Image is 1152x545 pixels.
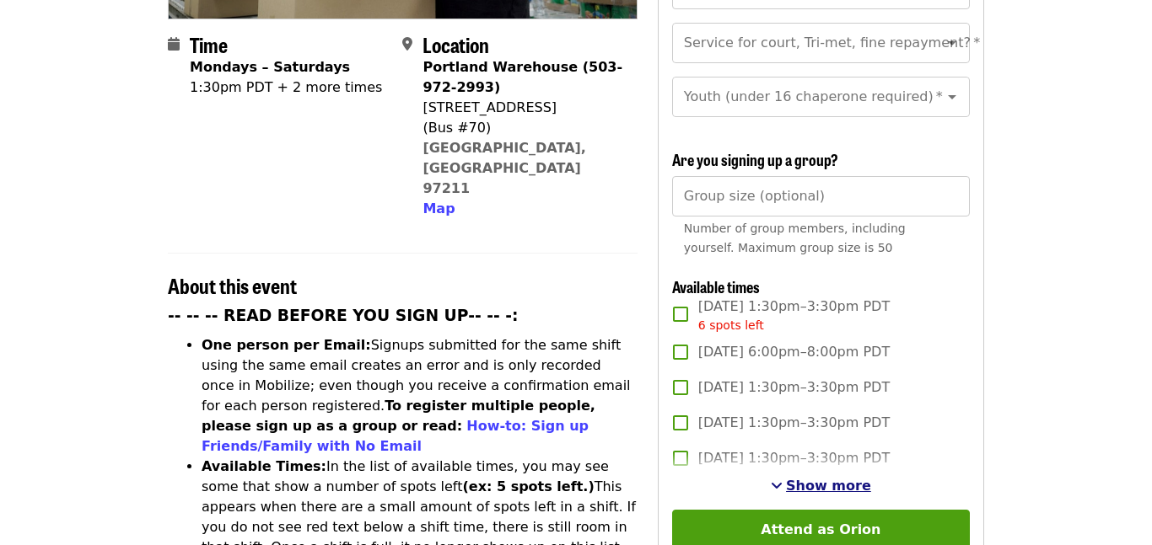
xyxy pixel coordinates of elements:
span: About this event [168,270,297,300]
strong: One person per Email: [202,337,371,353]
strong: (ex: 5 spots left.) [462,478,594,494]
input: [object Object] [672,176,970,216]
a: [GEOGRAPHIC_DATA], [GEOGRAPHIC_DATA] 97211 [423,140,586,196]
span: 6 spots left [698,318,764,332]
i: map-marker-alt icon [402,36,412,52]
button: Open [940,85,964,109]
div: (Bus #70) [423,118,623,138]
strong: -- -- -- READ BEFORE YOU SIGN UP-- -- -: [168,307,519,324]
span: Show more [786,478,871,494]
button: See more timeslots [771,476,871,496]
div: [STREET_ADDRESS] [423,98,623,118]
span: Available times [672,275,760,297]
i: calendar icon [168,36,180,52]
span: Location [423,29,489,59]
span: Are you signing up a group? [672,148,838,170]
strong: Portland Warehouse (503-972-2993) [423,59,622,95]
button: Map [423,199,455,219]
span: [DATE] 1:30pm–3:30pm PDT [698,297,890,334]
span: Map [423,200,455,216]
span: [DATE] 6:00pm–8:00pm PDT [698,342,890,362]
li: Signups submitted for the same shift using the same email creates an error and is only recorded o... [202,335,638,457]
strong: Mondays – Saturdays [190,59,350,75]
span: [DATE] 1:30pm–3:30pm PDT [698,377,890,398]
button: Open [940,31,964,55]
span: [DATE] 1:30pm–3:30pm PDT [698,413,890,433]
strong: To register multiple people, please sign up as a group or read: [202,398,595,434]
strong: Available Times: [202,458,326,474]
span: Time [190,29,228,59]
span: [DATE] 1:30pm–3:30pm PDT [698,448,890,468]
a: How-to: Sign up Friends/Family with No Email [202,418,589,454]
div: 1:30pm PDT + 2 more times [190,77,382,98]
span: Number of group members, including yourself. Maximum group size is 50 [684,222,906,254]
